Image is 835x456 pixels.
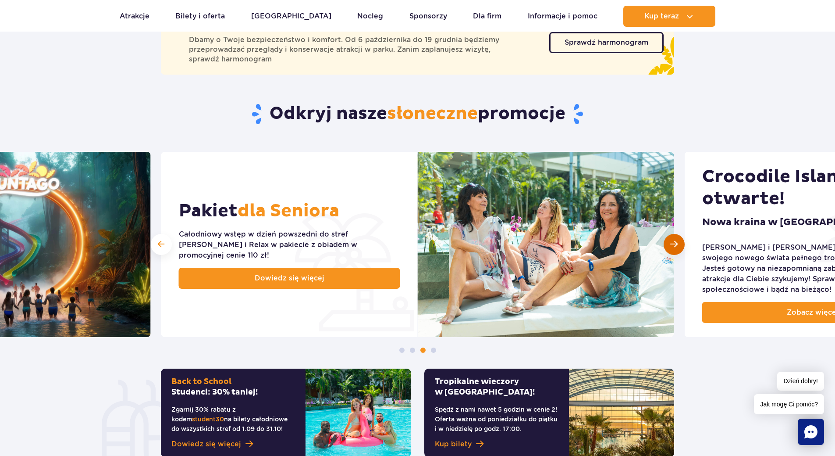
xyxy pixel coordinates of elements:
[161,103,674,126] h2: Odkryj nasze promocje
[754,394,824,414] span: Jak mogę Ci pomóc?
[777,372,824,391] span: Dzień dobry!
[387,103,478,125] span: słoneczne
[171,377,295,398] h2: Studenci: 30% taniej!
[120,6,149,27] a: Atrakcje
[664,234,685,255] div: Następny slajd
[171,377,231,387] span: Back to School
[435,439,472,449] span: Kup bilety
[175,6,225,27] a: Bilety i oferta
[549,32,664,53] a: Sprawdź harmonogram
[251,6,331,27] a: [GEOGRAPHIC_DATA]
[418,152,674,337] img: Pakiet dla Seniora
[435,377,558,398] h2: Tropikalne wieczory w [GEOGRAPHIC_DATA]!
[623,6,715,27] button: Kup teraz
[171,439,295,449] a: Dowiedz się więcej
[171,439,241,449] span: Dowiedz się więcej
[435,405,558,434] p: Spędź z nami nawet 5 godzin w cenie 2! Oferta ważna od poniedziałku do piątku i w niedzielę po go...
[179,200,339,222] h2: Pakiet
[798,419,824,445] div: Chat
[255,273,324,284] span: Dowiedz się więcej
[238,200,339,222] span: dla Seniora
[565,39,648,46] span: Sprawdź harmonogram
[189,35,539,64] span: Dbamy o Twoje bezpieczeństwo i komfort. Od 6 października do 19 grudnia będziemy przeprowadzać pr...
[435,439,558,449] a: Kup bilety
[409,6,447,27] a: Sponsorzy
[192,416,224,423] span: student30
[473,6,501,27] a: Dla firm
[357,6,383,27] a: Nocleg
[644,12,679,20] span: Kup teraz
[171,405,295,434] p: Zgarnij 30% rabatu z kodem na bilety całodniowe do wszystkich stref od 1.09 do 31.10!
[179,229,400,261] div: Całodniowy wstęp w dzień powszedni do stref [PERSON_NAME] i Relax w pakiecie z obiadem w promocyj...
[528,6,597,27] a: Informacje i pomoc
[179,268,400,289] a: Dowiedz się więcej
